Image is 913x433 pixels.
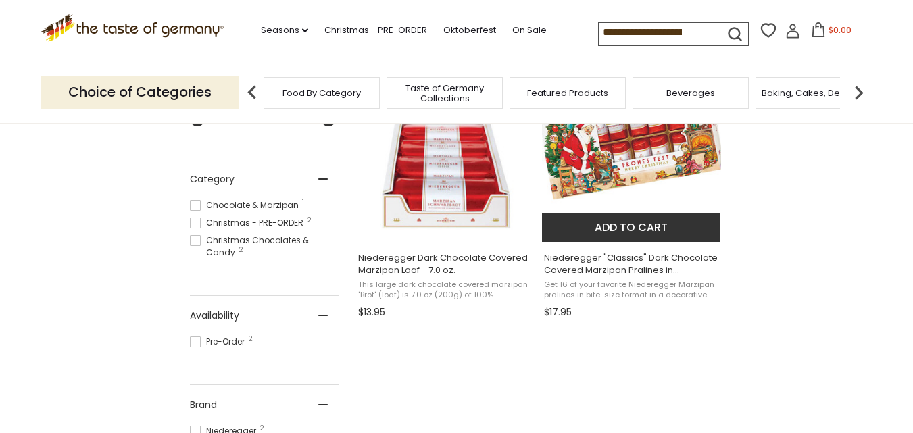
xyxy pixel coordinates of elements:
a: Niederegger Dark Chocolate Covered Marzipan Loaf - 7.0 oz. [356,39,535,323]
span: 1 [302,199,304,206]
a: Christmas - PRE-ORDER [324,23,427,38]
span: 2 [307,217,312,224]
button: $0.00 [803,22,860,43]
span: 2 [239,247,243,253]
a: Taste of Germany Collections [391,83,499,103]
span: $0.00 [829,24,852,36]
span: $17.95 [544,305,572,320]
button: Add to cart [542,213,720,242]
a: Niederegger [542,39,721,323]
span: Pre-Order [190,336,249,348]
span: Availability [190,309,239,323]
img: Niederegger "Classics" Dark Chocolate Covered Marzipan Pralines in Christmas Gift Box 7.0 oz [542,51,721,230]
a: Featured Products [527,88,608,98]
span: Category [190,172,235,186]
span: Brand [190,398,217,412]
span: Get 16 of your favorite Niederegger Marzipan pralines in bite-size format in a decorative Christm... [544,280,719,301]
span: This large dark chocolate covered marzipan "Brot" (loaf) is 7.0 oz (200g) of 100% Luebecker marzi... [358,280,533,301]
span: 2 [260,425,264,432]
img: Niederegger Dark Chocolate Covered Marzipan Loaf - 7.0 oz. [356,51,535,230]
span: 2 [248,336,253,342]
span: $13.95 [358,305,385,320]
a: Baking, Cakes, Desserts [762,88,866,98]
span: Niederegger Dark Chocolate Covered Marzipan Loaf - 7.0 oz. [358,252,533,276]
span: Christmas Chocolates & Candy [190,234,339,259]
img: next arrow [845,79,872,106]
a: Beverages [666,88,715,98]
a: Seasons [261,23,308,38]
a: Oktoberfest [443,23,496,38]
span: Niederegger "Classics" Dark Chocolate Covered Marzipan Pralines in Christmas Gift Box 7.0 oz [544,252,719,276]
a: Food By Category [282,88,361,98]
a: On Sale [512,23,547,38]
span: Chocolate & Marzipan [190,199,303,211]
img: previous arrow [239,79,266,106]
p: Choice of Categories [41,76,239,109]
span: Christmas - PRE-ORDER [190,217,307,229]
